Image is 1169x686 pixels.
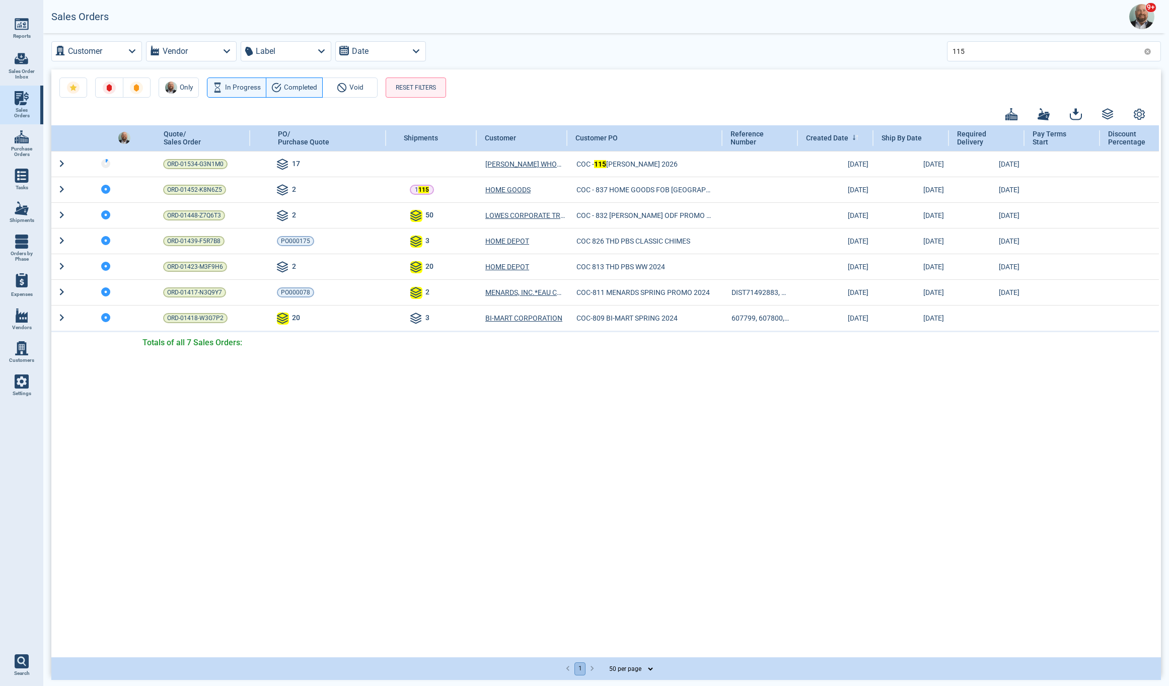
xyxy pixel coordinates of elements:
[292,261,296,273] span: 2
[1129,4,1154,29] img: Avatar
[485,210,565,220] a: LOWES CORPORATE TRADE PAYABLES
[292,313,300,325] span: 20
[163,262,227,272] a: ORD-01423-M3F9H6
[806,134,848,142] span: Created Date
[163,159,228,169] a: ORD-01534-G3N1M0
[15,341,29,355] img: menu_icon
[167,185,222,195] span: ORD-01452-K8N6Z5
[949,279,1025,305] td: [DATE]
[8,107,35,119] span: Sales Orders
[576,210,713,220] span: COC - 832 [PERSON_NAME] ODF PROMO 2024
[352,44,369,58] label: Date
[1108,130,1157,146] span: Discount Percentage
[953,44,1140,58] input: Search for PO or Sales Order or shipment number, etc.
[16,185,28,191] span: Tasks
[415,185,429,195] p: 1
[425,287,429,299] span: 2
[51,11,109,23] h2: Sales Orders
[51,41,142,61] button: Customer
[949,228,1025,254] td: [DATE]
[485,236,529,246] a: HOME DEPOT
[732,313,789,323] span: 607799, 607800, 607801,
[957,130,1006,146] span: Required Delivery
[14,670,30,676] span: Search
[594,160,606,168] mark: 115
[485,185,531,195] a: HOME GOODS
[576,262,665,272] span: COC 813 THD PBS WW 2024
[949,177,1025,202] td: [DATE]
[949,202,1025,228] td: [DATE]
[292,210,296,222] span: 2
[798,151,873,177] td: [DATE]
[281,287,310,297] span: PO000078
[576,287,710,297] span: COC-811 MENARDS SPRING PROMO 2024
[15,91,29,105] img: menu_icon
[284,82,317,94] span: Completed
[167,313,224,323] span: ORD-01418-W3G7P2
[410,185,434,195] a: 1115
[798,279,873,305] td: [DATE]
[167,262,223,272] span: ORD-01423-M3F9H6
[562,662,598,675] nav: pagination navigation
[164,130,201,146] span: Quote/ Sales Order
[167,287,222,297] span: ORD-01417-N3Q9Y7
[165,82,177,94] img: Avatar
[68,44,102,58] label: Customer
[798,177,873,202] td: [DATE]
[485,313,562,323] a: BI-MART CORPORATION
[207,78,266,98] button: In Progress
[798,228,873,254] td: [DATE]
[1033,130,1081,146] span: Pay Terms Start
[873,151,949,177] td: [DATE]
[225,82,261,94] span: In Progress
[873,305,949,331] td: [DATE]
[485,134,516,142] span: Customer
[163,210,225,220] a: ORD-01448-Z7Q6T3
[278,130,329,146] span: PO/ Purchase Quote
[349,82,363,94] span: Void
[576,236,690,246] span: COC 826 THD PBS CLASSIC CHIMES
[118,132,130,144] img: Avatar
[292,184,296,196] span: 2
[167,236,221,246] span: ORD-01439-F5R7B8
[322,78,378,98] button: Void
[485,159,565,169] span: [PERSON_NAME] WHOLESALE
[15,235,29,249] img: menu_icon
[425,210,433,222] span: 50
[335,41,426,61] button: Date
[873,228,949,254] td: [DATE]
[8,68,35,80] span: Sales Order Inbox
[167,159,224,169] span: ORD-01534-G3N1M0
[949,151,1025,177] td: [DATE]
[418,186,429,193] mark: 115
[12,325,32,331] span: Vendors
[180,82,193,94] span: Only
[386,78,446,98] button: RESET FILTERS
[281,236,310,246] span: PO000175
[485,262,529,272] a: HOME DEPOT
[425,236,429,248] span: 3
[277,236,314,246] a: PO000175
[241,41,331,61] button: Label
[159,78,199,98] button: AvatarOnly
[873,177,949,202] td: [DATE]
[10,217,34,223] span: Shipments
[574,662,586,675] button: page 1
[11,291,33,297] span: Expenses
[1145,3,1156,13] span: 9+
[15,169,29,183] img: menu_icon
[15,17,29,31] img: menu_icon
[798,202,873,228] td: [DATE]
[732,287,789,297] span: DIST71492883, DIST71493016
[882,134,922,142] span: Ship By Date
[485,287,565,297] span: MENARDS, INC.*EAU CLAIRE
[163,287,226,297] a: ORD-01417-N3Q9Y7
[15,130,29,144] img: menu_icon
[167,210,221,220] span: ORD-01448-Z7Q6T3
[425,261,433,273] span: 20
[142,337,242,349] span: Totals of all 7 Sales Orders:
[798,305,873,331] td: [DATE]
